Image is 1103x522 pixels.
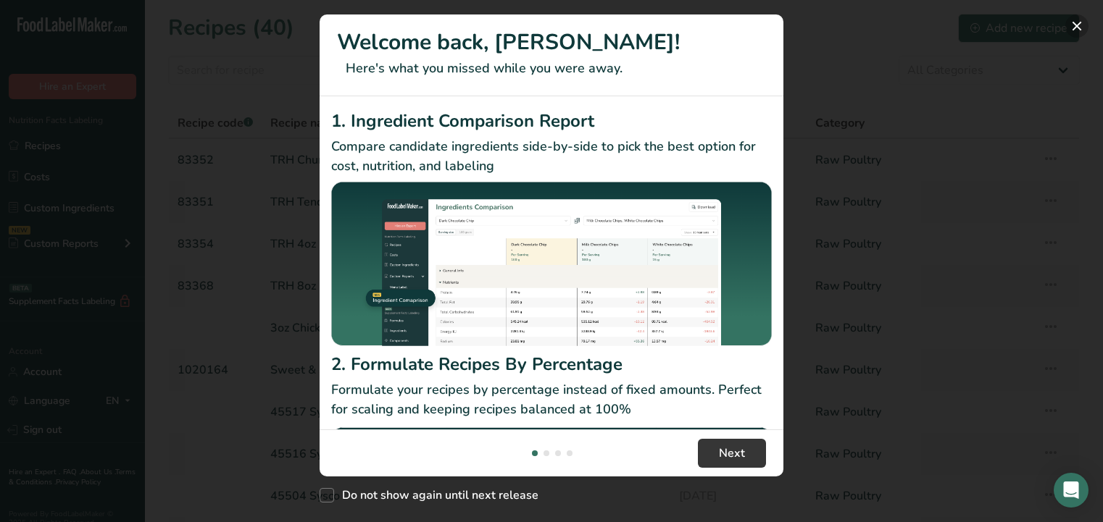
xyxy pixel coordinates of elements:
[698,439,766,468] button: Next
[331,108,772,134] h2: 1. Ingredient Comparison Report
[337,26,766,59] h1: Welcome back, [PERSON_NAME]!
[337,59,766,78] p: Here's what you missed while you were away.
[331,351,772,377] h2: 2. Formulate Recipes By Percentage
[331,182,772,346] img: Ingredient Comparison Report
[331,137,772,176] p: Compare candidate ingredients side-by-side to pick the best option for cost, nutrition, and labeling
[719,445,745,462] span: Next
[1054,473,1089,508] div: Open Intercom Messenger
[334,488,538,502] span: Do not show again until next release
[331,380,772,419] p: Formulate your recipes by percentage instead of fixed amounts. Perfect for scaling and keeping re...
